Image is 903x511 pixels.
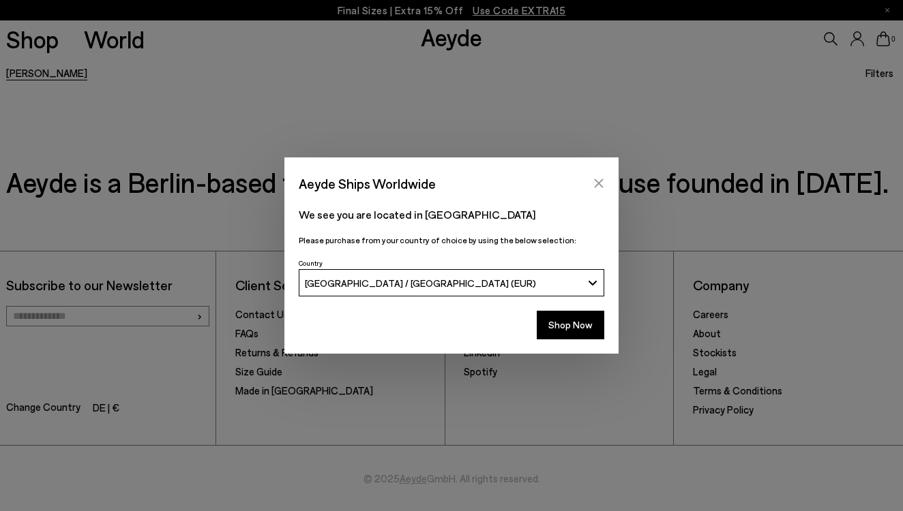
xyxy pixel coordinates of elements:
[305,277,536,289] span: [GEOGRAPHIC_DATA] / [GEOGRAPHIC_DATA] (EUR)
[299,206,604,223] p: We see you are located in [GEOGRAPHIC_DATA]
[589,173,609,193] button: Close
[299,234,604,247] p: Please purchase from your country of choice by using the below selection:
[537,311,604,339] button: Shop Now
[299,259,323,267] span: Country
[299,172,436,196] span: Aeyde Ships Worldwide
